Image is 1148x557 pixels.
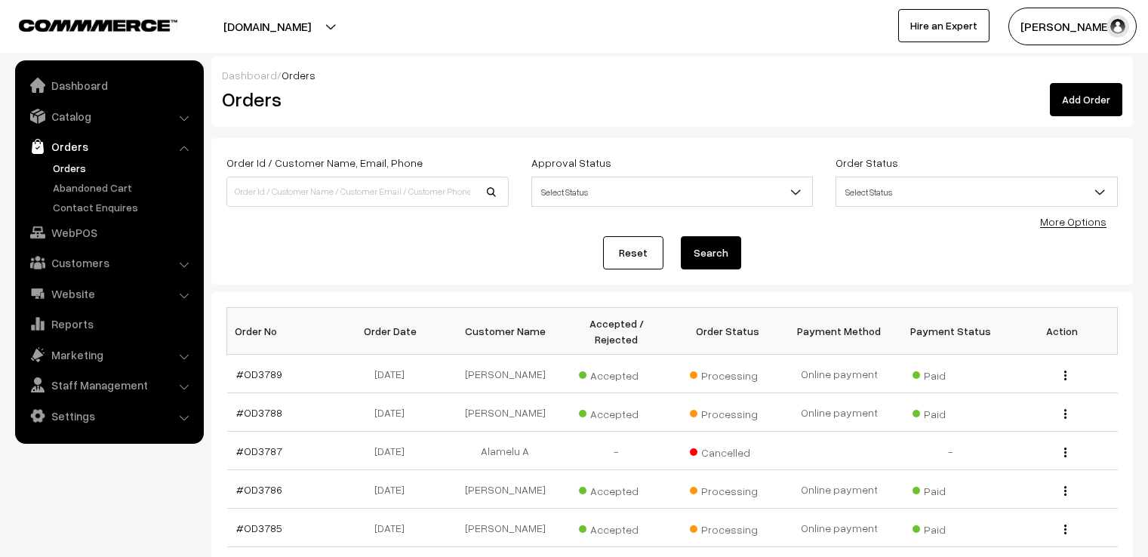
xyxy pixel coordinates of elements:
[19,402,199,429] a: Settings
[690,479,765,499] span: Processing
[171,8,364,45] button: [DOMAIN_NAME]
[783,355,895,393] td: Online payment
[236,445,282,457] a: #OD3787
[338,470,450,509] td: [DATE]
[783,308,895,355] th: Payment Method
[690,441,765,460] span: Cancelled
[690,402,765,422] span: Processing
[1040,215,1106,228] a: More Options
[450,393,562,432] td: [PERSON_NAME]
[579,402,654,422] span: Accepted
[1064,371,1066,380] img: Menu
[19,310,199,337] a: Reports
[895,432,1007,470] td: -
[1064,409,1066,419] img: Menu
[19,371,199,399] a: Staff Management
[783,509,895,547] td: Online payment
[19,103,199,130] a: Catalog
[19,280,199,307] a: Website
[913,479,988,499] span: Paid
[227,308,339,355] th: Order No
[561,432,672,470] td: -
[236,483,282,496] a: #OD3786
[338,393,450,432] td: [DATE]
[895,308,1007,355] th: Payment Status
[690,518,765,537] span: Processing
[236,406,282,419] a: #OD3788
[603,236,663,269] a: Reset
[222,69,277,82] a: Dashboard
[338,355,450,393] td: [DATE]
[338,432,450,470] td: [DATE]
[531,155,611,171] label: Approval Status
[1064,525,1066,534] img: Menu
[19,72,199,99] a: Dashboard
[681,236,741,269] button: Search
[450,509,562,547] td: [PERSON_NAME]
[579,518,654,537] span: Accepted
[450,470,562,509] td: [PERSON_NAME]
[913,364,988,383] span: Paid
[338,509,450,547] td: [DATE]
[49,160,199,176] a: Orders
[19,219,199,246] a: WebPOS
[19,133,199,160] a: Orders
[19,20,177,31] img: COMMMERCE
[282,69,315,82] span: Orders
[898,9,989,42] a: Hire an Expert
[836,177,1118,207] span: Select Status
[783,393,895,432] td: Online payment
[532,179,813,205] span: Select Status
[1064,486,1066,496] img: Menu
[236,522,282,534] a: #OD3785
[579,364,654,383] span: Accepted
[226,177,509,207] input: Order Id / Customer Name / Customer Email / Customer Phone
[450,355,562,393] td: [PERSON_NAME]
[1006,308,1118,355] th: Action
[1064,448,1066,457] img: Menu
[690,364,765,383] span: Processing
[1008,8,1137,45] button: [PERSON_NAME]
[450,308,562,355] th: Customer Name
[836,179,1117,205] span: Select Status
[531,177,814,207] span: Select Status
[49,180,199,195] a: Abandoned Cart
[450,432,562,470] td: Alamelu A
[338,308,450,355] th: Order Date
[1106,15,1129,38] img: user
[19,15,151,33] a: COMMMERCE
[579,479,654,499] span: Accepted
[236,368,282,380] a: #OD3789
[49,199,199,215] a: Contact Enquires
[1050,83,1122,116] a: Add Order
[19,341,199,368] a: Marketing
[913,518,988,537] span: Paid
[783,470,895,509] td: Online payment
[561,308,672,355] th: Accepted / Rejected
[672,308,784,355] th: Order Status
[222,88,507,111] h2: Orders
[226,155,423,171] label: Order Id / Customer Name, Email, Phone
[913,402,988,422] span: Paid
[836,155,898,171] label: Order Status
[222,67,1122,83] div: /
[19,249,199,276] a: Customers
